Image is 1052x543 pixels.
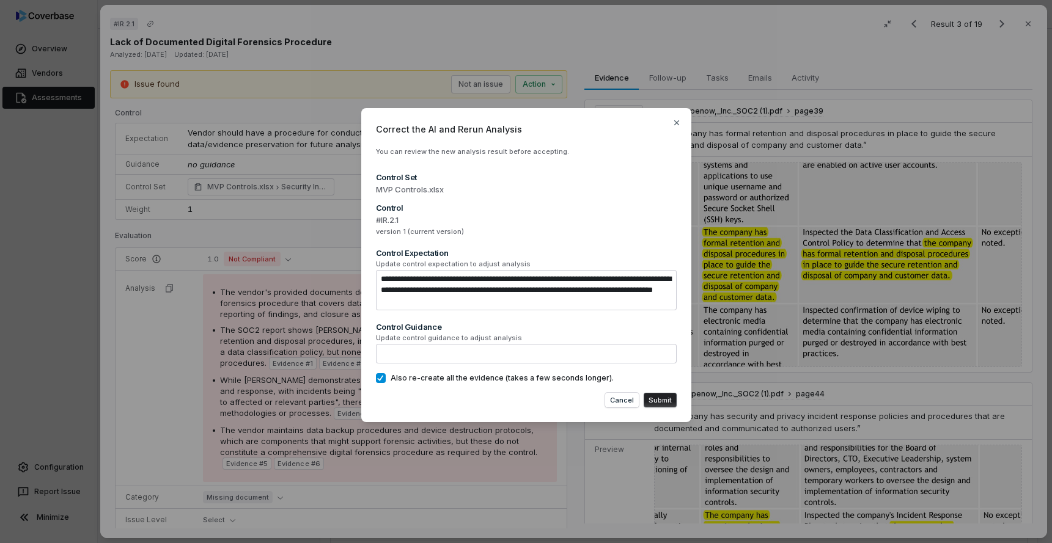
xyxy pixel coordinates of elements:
[376,123,677,136] span: Correct the AI and Rerun Analysis
[376,247,677,258] div: Control Expectation
[376,184,677,196] span: MVP Controls.xlsx
[376,260,677,269] span: Update control expectation to adjust analysis
[376,373,386,383] button: Also re-create all the evidence (takes a few seconds longer).
[605,393,639,407] button: Cancel
[376,202,677,213] div: Control
[376,172,677,183] div: Control Set
[376,227,677,236] span: version 1 (current version)
[376,147,569,156] span: You can review the new analysis result before accepting.
[376,214,677,227] span: #IR.2.1
[391,373,614,383] span: Also re-create all the evidence (takes a few seconds longer).
[376,321,677,332] div: Control Guidance
[376,333,677,343] span: Update control guidance to adjust analysis
[644,393,677,407] button: Submit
